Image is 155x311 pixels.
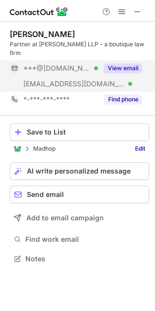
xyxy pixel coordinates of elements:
button: AI write personalized message [10,162,149,180]
button: Send email [10,186,149,203]
button: Add to email campaign [10,209,149,227]
div: Save to List [27,128,145,136]
button: Save to List [10,123,149,141]
span: ***@[DOMAIN_NAME] [23,64,91,73]
div: Partner at [PERSON_NAME] LLP - a boutique law firm [10,40,149,58]
button: Find work email [10,233,149,246]
a: Edit [131,144,149,154]
button: Reveal Button [104,63,142,73]
div: [PERSON_NAME] [10,29,75,39]
p: Madhop [33,145,56,152]
span: Find work email [25,235,145,244]
span: [EMAIL_ADDRESS][DOMAIN_NAME] [23,79,125,88]
span: Notes [25,254,145,263]
img: ContactOut [14,145,21,153]
span: Add to email campaign [26,214,104,222]
span: AI write personalized message [27,167,131,175]
img: ContactOut v5.3.10 [10,6,68,18]
button: Reveal Button [104,95,142,104]
span: Send email [27,191,64,198]
button: Notes [10,252,149,266]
